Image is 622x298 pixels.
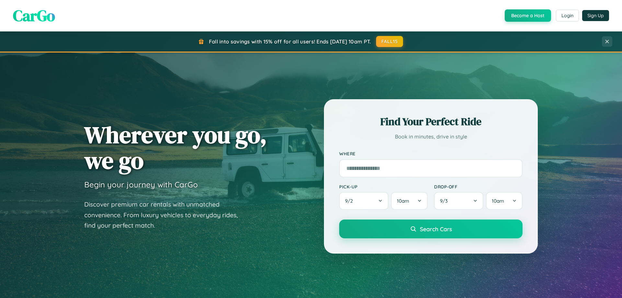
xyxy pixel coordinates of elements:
[339,151,523,157] label: Where
[440,198,451,204] span: 9 / 3
[339,192,388,210] button: 9/2
[391,192,428,210] button: 10am
[420,225,452,232] span: Search Cars
[345,198,356,204] span: 9 / 2
[434,184,523,189] label: Drop-off
[339,132,523,141] p: Book in minutes, drive in style
[84,180,198,189] h3: Begin your journey with CarGo
[434,192,483,210] button: 9/3
[397,198,409,204] span: 10am
[209,38,371,45] span: Fall into savings with 15% off for all users! Ends [DATE] 10am PT.
[339,114,523,129] h2: Find Your Perfect Ride
[84,199,246,231] p: Discover premium car rentals with unmatched convenience. From luxury vehicles to everyday rides, ...
[556,10,579,21] button: Login
[582,10,609,21] button: Sign Up
[339,184,428,189] label: Pick-up
[505,9,551,22] button: Become a Host
[486,192,523,210] button: 10am
[339,220,523,238] button: Search Cars
[492,198,504,204] span: 10am
[376,36,403,47] button: FALL15
[13,5,55,26] span: CarGo
[84,122,267,173] h1: Wherever you go, we go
